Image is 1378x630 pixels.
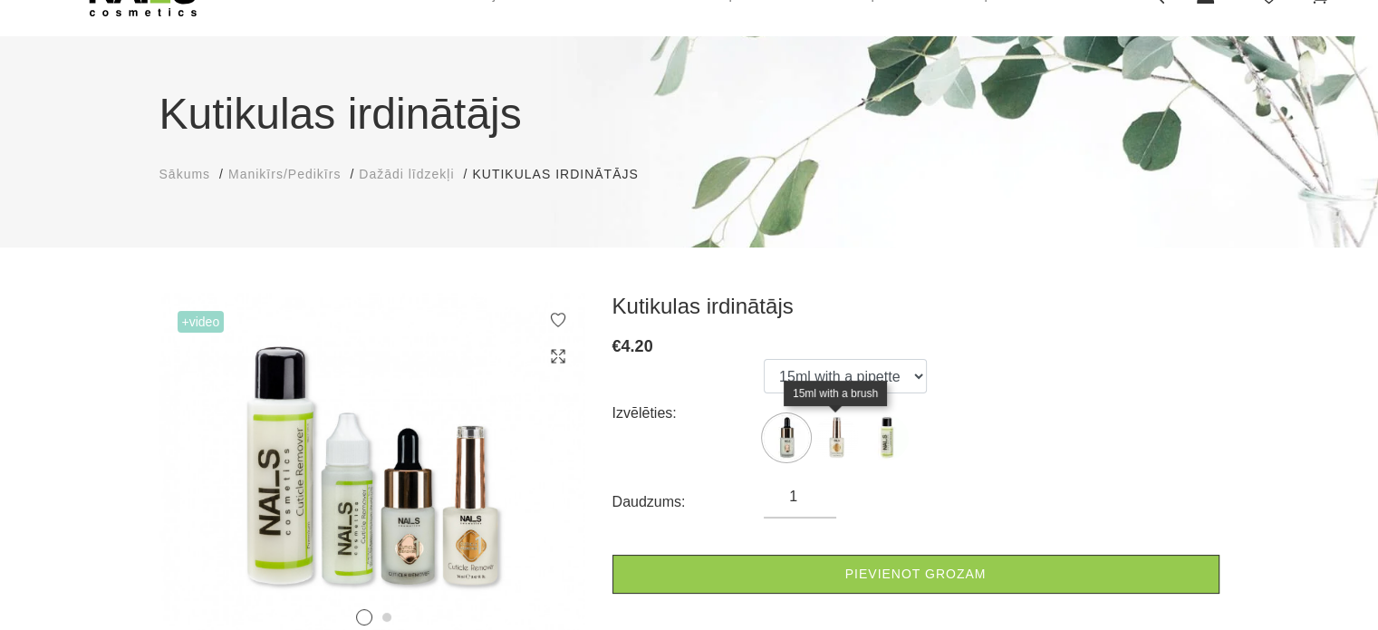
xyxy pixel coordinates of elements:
span: +Video [178,311,225,333]
a: Dažādi līdzekļi [359,165,454,184]
button: 2 of 2 [382,613,391,622]
span: 4.20 [622,337,653,355]
div: Daudzums: [612,488,765,517]
h3: Kutikulas irdinātājs [612,293,1219,320]
span: Manikīrs/Pedikīrs [228,167,341,181]
h1: Kutikulas irdinātājs [159,82,1219,147]
img: ... [764,415,809,460]
div: Izvēlēties: [612,399,765,428]
img: ... [863,415,909,460]
span: Dažādi līdzekļi [359,167,454,181]
li: Kutikulas irdinātājs [472,165,656,184]
span: Sākums [159,167,211,181]
a: Sākums [159,165,211,184]
img: ... [814,415,859,460]
a: Pievienot grozam [612,555,1219,594]
a: Manikīrs/Pedikīrs [228,165,341,184]
span: € [612,337,622,355]
button: 1 of 2 [356,609,372,625]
